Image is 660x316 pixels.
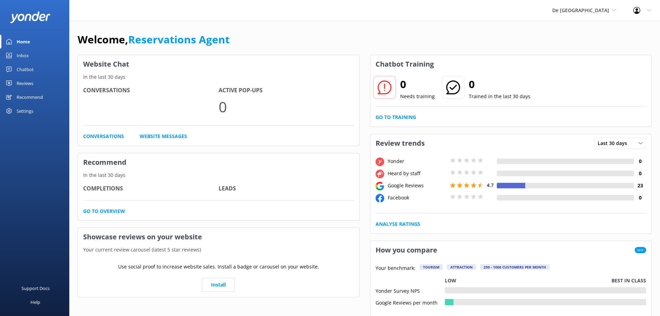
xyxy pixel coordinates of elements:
a: Go to Training [376,113,416,121]
p: In the last 30 days [78,171,359,179]
img: yonder-white-logo.png [10,11,50,23]
h1: Welcome, [78,31,230,48]
p: Use social proof to increase website sales. Install a badge or carousel on your website. [118,263,319,271]
a: Analyse Ratings [376,220,420,228]
p: Your current review carousel (latest 5 star reviews) [78,246,359,254]
span: New [635,247,646,253]
div: Home [17,35,30,49]
p: Best in class [611,277,646,284]
div: Heard by staff [386,170,448,177]
div: Support Docs [21,281,50,295]
a: Install [202,278,235,292]
h4: 0 [634,170,646,177]
h4: Completions [83,184,219,193]
div: Recommend [17,90,43,104]
h3: Chatbot Training [370,55,439,73]
span: Last 30 days [598,139,631,147]
div: Help [30,295,40,309]
h4: Active Pop-ups [219,86,354,95]
h3: Showcase reviews on your website [78,228,359,246]
div: Google Reviews [386,182,448,189]
h4: Leads [219,184,354,193]
h2: 0 [469,76,530,93]
a: Website Messages [140,133,187,140]
div: Facebook [386,194,448,202]
p: Trained in the last 30 days [469,93,530,100]
h4: Conversations [83,86,219,95]
div: Attraction [447,264,476,270]
h3: Website Chat [78,55,359,73]
h3: Review trends [370,134,430,152]
h2: 0 [400,76,435,93]
div: Yonder Survey NPS [376,287,445,293]
div: Google Reviews per month [376,299,445,305]
span: 4.7 [487,182,494,188]
div: 250 - 1000 customers per month [480,264,549,270]
p: 0 [219,95,354,118]
div: Inbox [17,49,29,62]
div: Chatbot [17,62,34,76]
p: Your benchmark: [376,264,415,273]
span: De [GEOGRAPHIC_DATA] [552,7,609,14]
h3: How you compare [370,241,442,259]
p: In the last 30 days [78,73,359,81]
a: Go to overview [83,207,125,215]
h3: Recommend [78,153,359,171]
p: Low [445,277,456,284]
h4: 0 [634,194,646,202]
a: Conversations [83,133,124,140]
div: Yonder [386,157,448,165]
a: Reservations Agent [128,32,230,46]
h4: 23 [634,182,646,189]
div: Settings [17,104,33,118]
h4: 0 [634,157,646,165]
p: Needs training [400,93,435,100]
div: Tourism [420,264,443,270]
div: Reviews [17,76,33,90]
